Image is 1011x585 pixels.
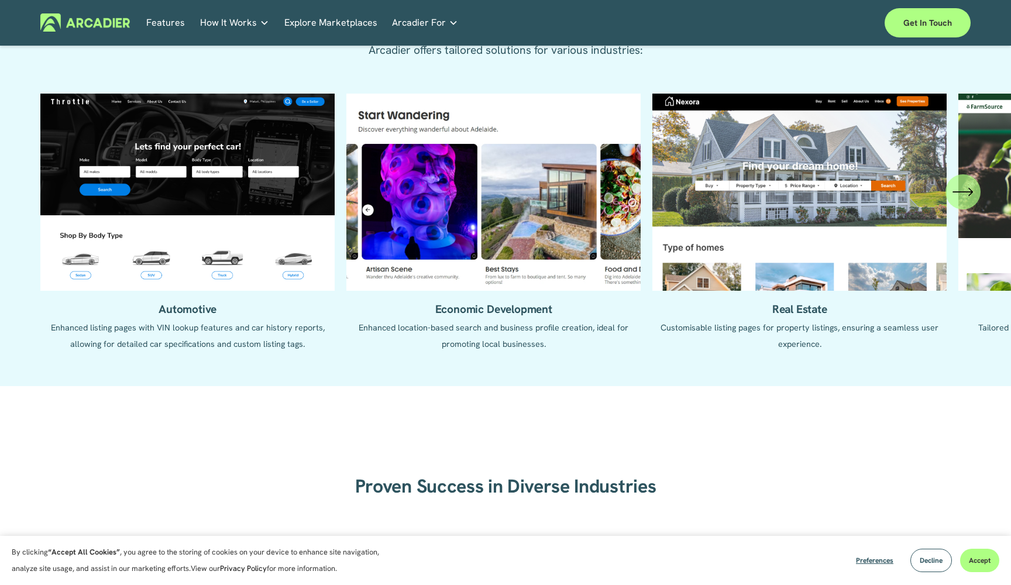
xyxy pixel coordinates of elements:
[392,15,446,31] span: Arcadier For
[392,13,458,32] a: folder dropdown
[146,13,185,32] a: Features
[220,563,267,573] a: Privacy Policy
[200,15,257,31] span: How It Works
[48,547,120,557] strong: “Accept All Cookies”
[952,529,1011,585] iframe: Chat Widget
[284,13,377,32] a: Explore Marketplaces
[200,13,269,32] a: folder dropdown
[40,13,130,32] img: Arcadier
[847,549,902,572] button: Preferences
[369,43,643,57] span: Arcadier offers tailored solutions for various industries:
[856,556,893,565] span: Preferences
[945,174,981,209] button: Next
[12,544,392,577] p: By clicking , you agree to the storing of cookies on your device to enhance site navigation, anal...
[885,8,971,37] a: Get in touch
[910,549,952,572] button: Decline
[355,474,656,498] strong: Proven Success in Diverse Industries
[920,556,943,565] span: Decline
